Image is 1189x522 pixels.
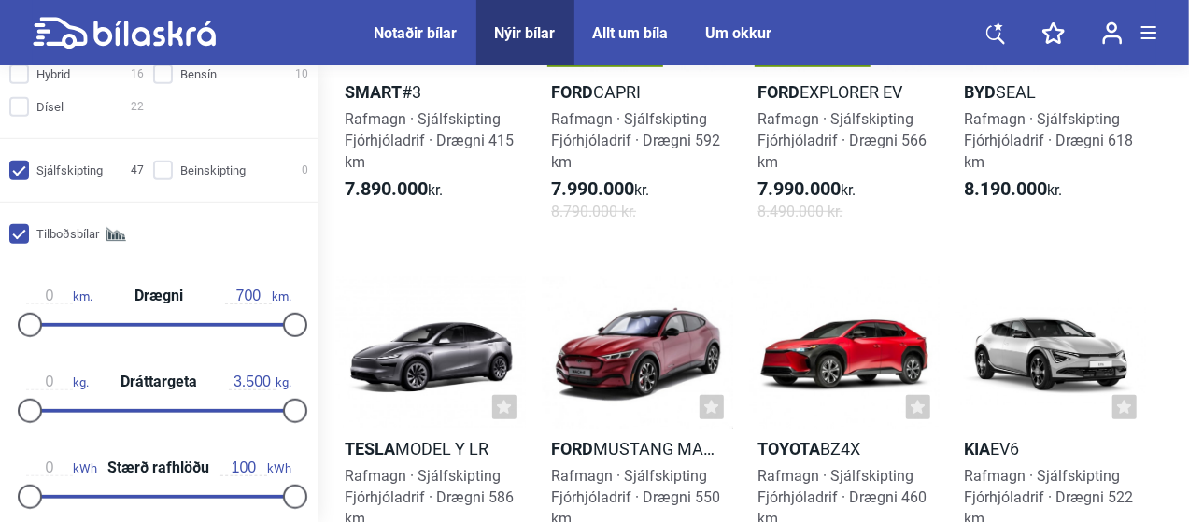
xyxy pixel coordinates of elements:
b: Tesla [345,439,395,459]
b: Ford [551,82,593,102]
a: Um okkur [706,24,772,42]
h2: #3 [336,81,526,103]
span: kr. [758,178,856,201]
span: kr. [345,178,443,201]
h2: Seal [956,81,1146,103]
b: Kia [965,439,991,459]
span: Rafmagn · Sjálfskipting Fjórhjóladrif · Drægni 618 km [965,110,1134,171]
span: Sjálfskipting [36,161,103,180]
span: 8.790.000 kr. [551,201,636,222]
h2: EV6 [956,438,1146,459]
span: Stærð rafhlöðu [104,460,215,475]
h2: Model Y LR [336,438,526,459]
span: Dísel [36,97,64,117]
span: kr. [551,178,649,201]
span: 47 [131,161,144,180]
b: Ford [551,439,593,459]
span: Rafmagn · Sjálfskipting Fjórhjóladrif · Drægni 592 km [551,110,720,171]
h2: Capri [543,81,732,103]
h2: Explorer EV [750,81,940,103]
h2: Mustang Mach-E LR [543,438,732,459]
b: 7.990.000 [758,177,842,200]
span: Rafmagn · Sjálfskipting Fjórhjóladrif · Drægni 415 km [345,110,514,171]
b: 7.890.000 [345,177,428,200]
span: kWh [26,459,97,476]
span: 0 [302,161,308,180]
b: 8.190.000 [965,177,1048,200]
b: BYD [965,82,997,102]
b: 7.990.000 [551,177,634,200]
img: user-login.svg [1102,21,1123,45]
span: kr. [965,178,1063,201]
b: Toyota [758,439,821,459]
span: Drægni [130,289,188,303]
span: Rafmagn · Sjálfskipting Fjórhjóladrif · Drægni 566 km [758,110,927,171]
span: 8.490.000 kr. [758,201,843,222]
a: Notaðir bílar [375,24,458,42]
span: km. [26,288,92,304]
b: Smart [345,82,402,102]
span: kWh [220,459,291,476]
a: Nýir bílar [495,24,556,42]
h2: bZ4X [750,438,940,459]
span: Dráttargeta [116,374,202,389]
span: Beinskipting [180,161,246,180]
span: km. [225,288,291,304]
span: 22 [131,97,144,117]
b: Ford [758,82,800,102]
span: Tilboðsbílar [36,224,99,244]
a: Allt um bíla [593,24,669,42]
span: kg. [229,374,291,390]
span: kg. [26,374,89,390]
